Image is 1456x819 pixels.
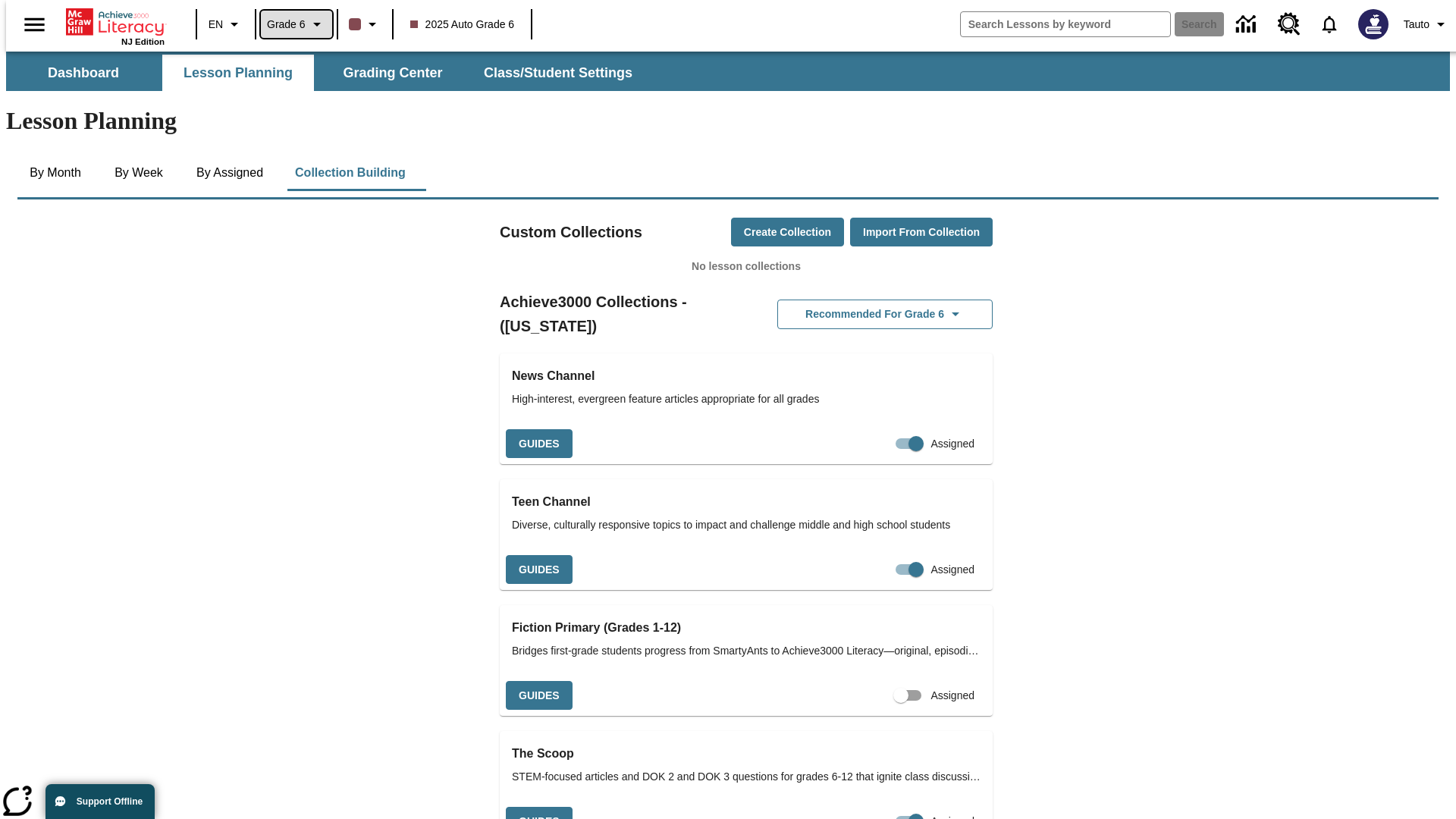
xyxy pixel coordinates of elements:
[17,155,93,191] button: By Month
[512,391,981,407] span: High-interest, evergreen feature articles appropriate for all grades
[500,220,642,244] h2: Custom Collections
[6,52,1450,91] div: SubNavbar
[777,300,993,329] button: Recommended for Grade 6
[184,64,293,82] span: Lesson Planning
[512,366,981,387] h3: News Channel
[1404,17,1429,33] span: Tauto
[121,37,165,46] span: NJ Edition
[506,681,573,711] button: Guides
[6,107,1450,135] h1: Lesson Planning
[512,617,981,639] h3: Fiction Primary (Grades 1-12)
[1269,4,1310,45] a: Resource Center, Will open in new tab
[500,259,993,275] p: No lesson collections
[930,436,974,452] span: Assigned
[930,562,974,578] span: Assigned
[1349,5,1398,44] button: Select a new avatar
[48,64,119,82] span: Dashboard
[410,17,515,33] span: 2025 Auto Grade 6
[12,2,57,47] button: Open side menu
[500,290,746,338] h2: Achieve3000 Collections - ([US_STATE])
[283,155,418,191] button: Collection Building
[961,12,1170,36] input: search field
[506,555,573,585] button: Guides
[343,11,388,38] button: Class color is dark brown. Change class color
[6,55,646,91] div: SubNavbar
[484,64,632,82] span: Class/Student Settings
[209,17,223,33] span: EN
[1398,11,1456,38] button: Profile/Settings
[267,17,306,33] span: Grade 6
[512,643,981,659] span: Bridges first-grade students progress from SmartyAnts to Achieve3000 Literacy—original, episodic ...
[66,7,165,37] a: Home
[8,55,159,91] button: Dashboard
[512,743,981,764] h3: The Scoop
[66,5,165,46] div: Home
[317,55,469,91] button: Grading Center
[1310,5,1349,44] a: Notifications
[162,55,314,91] button: Lesson Planning
[850,218,993,247] button: Import from Collection
[506,429,573,459] button: Guides
[1358,9,1389,39] img: Avatar
[930,688,974,704] span: Assigned
[202,11,250,38] button: Language: EN, Select a language
[343,64,442,82] span: Grading Center
[731,218,844,247] button: Create Collection
[261,11,332,38] button: Grade: Grade 6, Select a grade
[1227,4,1269,45] a: Data Center
[472,55,645,91] button: Class/Student Settings
[512,517,981,533] span: Diverse, culturally responsive topics to impact and challenge middle and high school students
[184,155,275,191] button: By Assigned
[77,796,143,807] span: Support Offline
[512,769,981,785] span: STEM-focused articles and DOK 2 and DOK 3 questions for grades 6-12 that ignite class discussions...
[45,784,155,819] button: Support Offline
[512,491,981,513] h3: Teen Channel
[101,155,177,191] button: By Week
